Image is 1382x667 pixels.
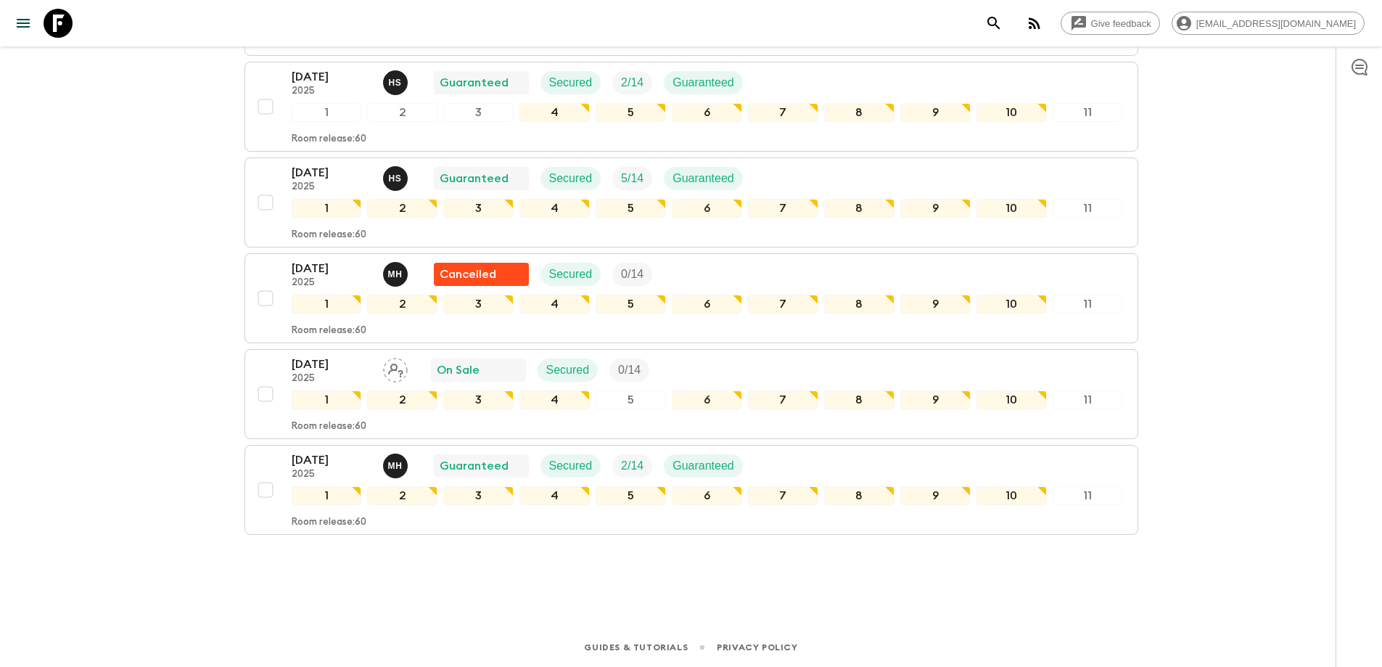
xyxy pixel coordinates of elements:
p: Guaranteed [673,170,734,187]
div: 10 [976,295,1047,314]
p: 2025 [292,181,371,193]
span: Assign pack leader [383,362,408,374]
p: Room release: 60 [292,421,366,433]
button: HS [383,70,411,95]
div: Secured [538,359,599,382]
div: 3 [443,199,514,218]
div: 8 [824,103,894,122]
div: 7 [748,199,818,218]
div: 1 [292,199,362,218]
div: 5 [596,295,666,314]
p: 0 / 14 [618,361,641,379]
p: Secured [549,266,593,283]
p: Guaranteed [440,74,509,91]
p: 5 / 14 [621,170,643,187]
div: 11 [1053,199,1123,218]
div: 7 [748,390,818,409]
span: Hong Sarou [383,75,411,86]
p: H S [389,77,402,89]
div: 9 [900,486,971,505]
a: Guides & Tutorials [584,639,688,655]
p: [DATE] [292,164,371,181]
p: Guaranteed [673,457,734,475]
button: [DATE]2025Assign pack leaderOn SaleSecuredTrip Fill1234567891011Room release:60 [244,349,1138,439]
div: 10 [976,486,1047,505]
span: Hong Sarou [383,171,411,182]
div: 10 [976,199,1047,218]
p: H S [389,173,402,184]
p: [DATE] [292,260,371,277]
div: 7 [748,103,818,122]
p: M H [388,269,403,280]
div: 7 [748,295,818,314]
div: Secured [540,263,601,286]
div: 6 [672,103,742,122]
div: 11 [1053,390,1123,409]
p: Room release: 60 [292,134,366,145]
div: 6 [672,486,742,505]
div: 9 [900,103,971,122]
p: Secured [549,457,593,475]
div: 11 [1053,295,1123,314]
p: Secured [546,361,590,379]
div: 10 [976,390,1047,409]
div: 9 [900,199,971,218]
span: Give feedback [1083,18,1159,29]
p: Room release: 60 [292,229,366,241]
p: Guaranteed [673,74,734,91]
p: 2025 [292,469,371,480]
p: M H [388,460,403,472]
div: 1 [292,103,362,122]
div: 2 [367,103,437,122]
p: Cancelled [440,266,496,283]
button: menu [9,9,38,38]
div: Secured [540,167,601,190]
div: Secured [540,71,601,94]
div: Trip Fill [612,167,652,190]
div: 8 [824,390,894,409]
div: 8 [824,199,894,218]
a: Give feedback [1061,12,1160,35]
div: Trip Fill [609,359,649,382]
p: Guaranteed [440,457,509,475]
div: Trip Fill [612,454,652,478]
div: 2 [367,295,437,314]
p: Secured [549,170,593,187]
div: 3 [443,103,514,122]
button: [DATE]2025Mr. Heng Pringratana (Prefer name : James)Flash Pack cancellationSecuredTrip Fill123456... [244,253,1138,343]
div: Trip Fill [612,71,652,94]
button: [DATE]2025Mr. Heng Pringratana (Prefer name : James)GuaranteedSecuredTrip FillGuaranteed123456789... [244,445,1138,535]
div: 4 [519,486,590,505]
p: On Sale [437,361,480,379]
div: 4 [519,295,590,314]
button: search adventures [979,9,1008,38]
p: 2 / 14 [621,457,643,475]
div: 3 [443,295,514,314]
div: 1 [292,486,362,505]
span: [EMAIL_ADDRESS][DOMAIN_NAME] [1188,18,1364,29]
p: [DATE] [292,356,371,373]
div: 6 [672,295,742,314]
div: 11 [1053,103,1123,122]
div: 2 [367,390,437,409]
p: [DATE] [292,451,371,469]
div: 6 [672,390,742,409]
div: 9 [900,295,971,314]
div: 4 [519,103,590,122]
button: MH [383,454,411,478]
div: 5 [596,390,666,409]
div: [EMAIL_ADDRESS][DOMAIN_NAME] [1172,12,1365,35]
a: Privacy Policy [717,639,797,655]
div: 4 [519,390,590,409]
div: 1 [292,295,362,314]
button: HS [383,166,411,191]
p: 2025 [292,277,371,289]
p: Room release: 60 [292,325,366,337]
div: 5 [596,199,666,218]
div: 7 [748,486,818,505]
div: 2 [367,486,437,505]
span: Mr. Heng Pringratana (Prefer name : James) [383,458,411,470]
div: 9 [900,390,971,409]
div: 10 [976,103,1047,122]
p: [DATE] [292,68,371,86]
